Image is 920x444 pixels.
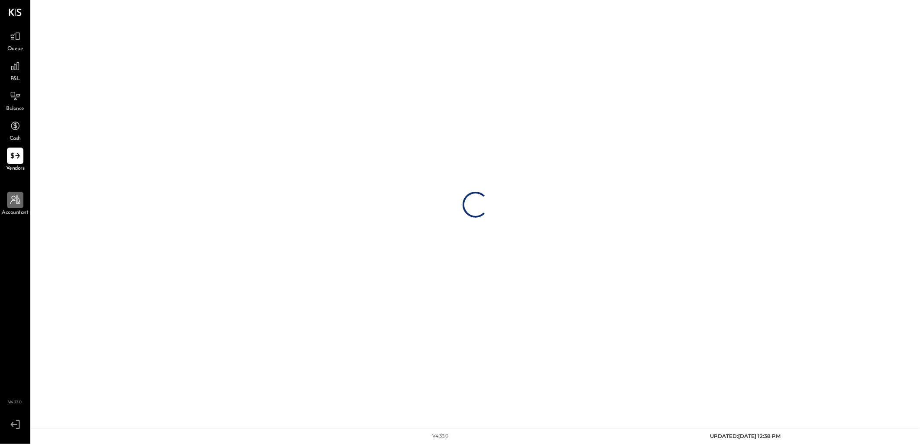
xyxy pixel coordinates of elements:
[6,105,24,113] span: Balance
[6,165,25,173] span: Vendors
[10,135,21,143] span: Cash
[7,45,23,53] span: Queue
[0,28,30,53] a: Queue
[0,148,30,173] a: Vendors
[2,209,29,217] span: Accountant
[0,192,30,217] a: Accountant
[0,118,30,143] a: Cash
[0,88,30,113] a: Balance
[432,433,448,440] div: v 4.33.0
[710,433,781,439] span: UPDATED: [DATE] 12:38 PM
[10,75,20,83] span: P&L
[0,58,30,83] a: P&L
